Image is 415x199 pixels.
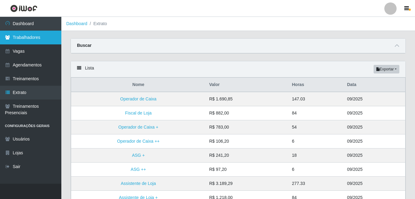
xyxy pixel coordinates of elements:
td: 84 [288,106,344,120]
td: 277.33 [288,177,344,191]
td: 09/2025 [343,134,405,148]
a: Operador de Caixa ++ [117,139,160,144]
td: R$ 106,20 [206,134,288,148]
a: Assistente de Loja [121,181,156,186]
td: R$ 882,00 [206,106,288,120]
th: Horas [288,78,344,92]
td: 09/2025 [343,148,405,163]
td: 09/2025 [343,92,405,106]
a: ASG + [132,153,145,158]
td: R$ 97,20 [206,163,288,177]
td: 09/2025 [343,106,405,120]
th: Valor [206,78,288,92]
a: Dashboard [66,21,87,26]
td: R$ 783,00 [206,120,288,134]
a: Operador de Caixa [120,96,156,101]
td: R$ 1.690,85 [206,92,288,106]
td: 09/2025 [343,163,405,177]
th: Nome [71,78,206,92]
td: R$ 241,20 [206,148,288,163]
a: Fiscal de Loja [125,111,152,115]
td: R$ 3.189,29 [206,177,288,191]
img: CoreUI Logo [10,5,37,12]
td: 18 [288,148,344,163]
button: Exportar [374,65,399,73]
td: 6 [288,163,344,177]
nav: breadcrumb [61,17,415,31]
td: 09/2025 [343,177,405,191]
strong: Buscar [77,43,91,48]
td: 54 [288,120,344,134]
a: ASG ++ [131,167,146,172]
th: Data [343,78,405,92]
div: Lista [71,61,405,77]
li: Extrato [87,21,107,27]
td: 147.03 [288,92,344,106]
td: 6 [288,134,344,148]
td: 09/2025 [343,120,405,134]
a: Operador de Caixa + [118,125,158,130]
